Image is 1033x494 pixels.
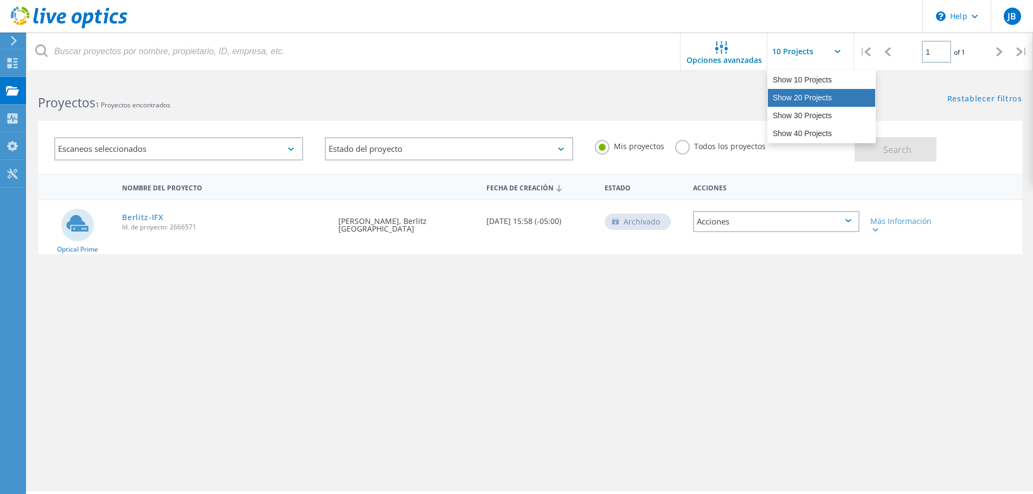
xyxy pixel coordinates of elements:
[57,246,98,253] span: Optical Prime
[768,125,875,143] div: Show 40 Projects
[1008,12,1016,21] span: JB
[122,224,328,230] span: Id. de proyecto: 2666571
[11,23,127,30] a: Live Optics Dashboard
[686,56,762,64] span: Opciones avanzadas
[481,200,599,236] div: [DATE] 15:58 (-05:00)
[595,140,664,150] label: Mis proyectos
[333,200,480,243] div: [PERSON_NAME], Berlitz [GEOGRAPHIC_DATA]
[599,177,688,197] div: Estado
[95,100,170,110] span: 1 Proyectos encontrados
[54,137,303,161] div: Escaneos seleccionados
[854,33,876,71] div: |
[325,137,574,161] div: Estado del proyecto
[1011,33,1033,71] div: |
[768,71,875,89] div: Show 10 Projects
[605,214,671,230] div: Archivado
[38,94,95,111] b: Proyectos
[768,107,875,125] div: Show 30 Projects
[27,33,681,70] input: Buscar proyectos por nombre, propietario, ID, empresa, etc.
[870,217,938,233] div: Más Información
[693,211,859,232] div: Acciones
[936,11,946,21] svg: \n
[883,144,912,156] span: Search
[481,177,599,197] div: Fecha de creación
[947,95,1022,104] a: Restablecer filtros
[122,214,164,221] a: Berlitz-IFX
[855,137,936,162] button: Search
[688,177,865,197] div: Acciones
[954,48,965,57] span: of 1
[768,89,875,107] div: Show 20 Projects
[675,140,766,150] label: Todos los proyectos
[117,177,333,197] div: Nombre del proyecto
